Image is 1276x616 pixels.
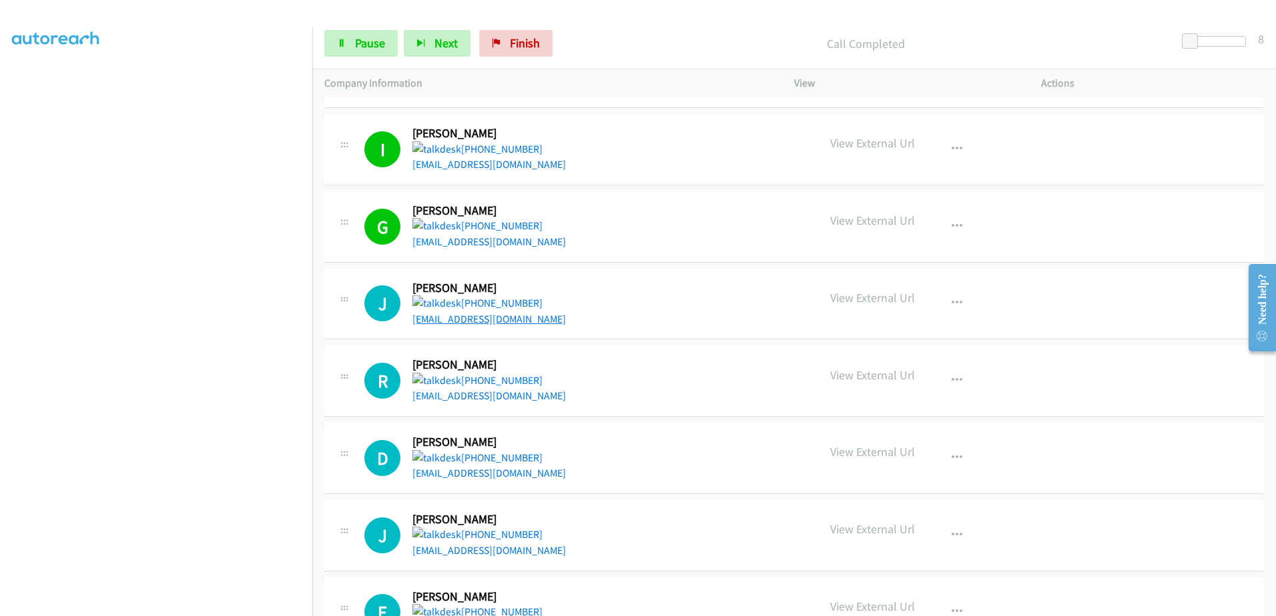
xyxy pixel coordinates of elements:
[412,158,566,171] a: [EMAIL_ADDRESS][DOMAIN_NAME]
[830,366,915,384] p: View External Url
[355,35,385,51] span: Pause
[412,467,566,479] a: [EMAIL_ADDRESS][DOMAIN_NAME]
[364,517,400,553] div: The call is yet to be attempted
[364,209,400,245] h1: G
[412,527,461,543] img: talkdesk
[830,520,915,538] p: View External Url
[364,285,400,321] div: The call is yet to be attempted
[412,389,566,402] a: [EMAIL_ADDRESS][DOMAIN_NAME]
[364,131,400,167] h1: I
[412,450,461,466] img: talkdesk
[412,544,566,557] a: [EMAIL_ADDRESS][DOMAIN_NAME]
[412,528,543,541] a: [PHONE_NUMBER]
[412,235,566,248] a: [EMAIL_ADDRESS][DOMAIN_NAME]
[412,451,543,464] a: [PHONE_NUMBER]
[412,203,561,219] h2: [PERSON_NAME]
[830,597,915,615] p: View External Url
[412,295,461,311] img: talkdesk
[1237,255,1276,361] iframe: Resource Center
[830,289,915,307] p: View External Url
[412,297,543,309] a: [PHONE_NUMBER]
[412,373,461,389] img: talkdesk
[412,313,566,325] a: [EMAIL_ADDRESS][DOMAIN_NAME]
[412,435,561,450] h2: [PERSON_NAME]
[364,517,400,553] h1: J
[324,75,770,91] p: Company Information
[412,219,543,232] a: [PHONE_NUMBER]
[364,363,400,399] h1: R
[364,440,400,476] div: The call is yet to be attempted
[412,589,561,605] h2: [PERSON_NAME]
[412,218,461,234] img: talkdesk
[412,512,561,527] h2: [PERSON_NAME]
[571,35,1161,53] p: Call Completed
[412,357,561,373] h2: [PERSON_NAME]
[1041,75,1264,91] p: Actions
[364,285,400,321] h1: J
[412,281,561,296] h2: [PERSON_NAME]
[412,374,543,387] a: [PHONE_NUMBER]
[1258,30,1264,48] div: 8
[412,141,461,157] img: talkdesk
[794,75,1017,91] p: View
[434,35,458,51] span: Next
[324,30,398,57] a: Pause
[830,443,915,461] p: View External Url
[412,126,561,141] h2: [PERSON_NAME]
[830,134,915,152] p: View External Url
[412,143,543,155] a: [PHONE_NUMBER]
[404,30,470,57] button: Next
[830,211,915,229] p: View External Url
[364,440,400,476] h1: D
[510,35,540,51] span: Finish
[479,30,553,57] a: Finish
